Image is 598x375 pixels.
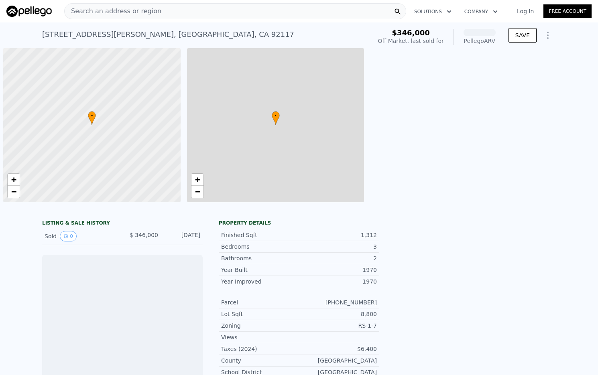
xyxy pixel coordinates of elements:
div: Lot Sqft [221,310,299,318]
a: Zoom out [191,186,203,198]
div: Bedrooms [221,243,299,251]
span: + [11,174,16,184]
div: County [221,357,299,365]
a: Log In [507,7,543,15]
div: Bathrooms [221,254,299,262]
button: View historical data [60,231,77,241]
div: Parcel [221,298,299,306]
button: Solutions [408,4,458,19]
div: LISTING & SALE HISTORY [42,220,203,228]
div: Zoning [221,322,299,330]
span: − [11,186,16,197]
a: Zoom in [8,174,20,186]
div: 1,312 [299,231,377,239]
div: Pellego ARV [464,37,496,45]
div: 8,800 [299,310,377,318]
div: Year Improved [221,278,299,286]
div: Views [221,333,299,341]
span: Search an address or region [65,6,161,16]
div: • [88,111,96,125]
span: $ 346,000 [130,232,158,238]
a: Zoom out [8,186,20,198]
div: Off Market, last sold for [378,37,444,45]
div: 1970 [299,266,377,274]
button: SAVE [509,28,537,43]
a: Free Account [543,4,592,18]
div: 3 [299,243,377,251]
div: Finished Sqft [221,231,299,239]
span: • [272,112,280,120]
div: [DATE] [165,231,200,241]
button: Company [458,4,504,19]
div: 1970 [299,278,377,286]
div: Sold [45,231,116,241]
div: [PHONE_NUMBER] [299,298,377,306]
span: − [195,186,200,197]
img: Pellego [6,6,52,17]
span: + [195,174,200,184]
div: Property details [219,220,379,226]
div: 2 [299,254,377,262]
div: Taxes (2024) [221,345,299,353]
div: [STREET_ADDRESS][PERSON_NAME] , [GEOGRAPHIC_DATA] , CA 92117 [42,29,294,40]
a: Zoom in [191,174,203,186]
div: Year Built [221,266,299,274]
span: $346,000 [392,28,430,37]
div: [GEOGRAPHIC_DATA] [299,357,377,365]
div: • [272,111,280,125]
div: $6,400 [299,345,377,353]
div: RS-1-7 [299,322,377,330]
span: • [88,112,96,120]
button: Show Options [540,27,556,43]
